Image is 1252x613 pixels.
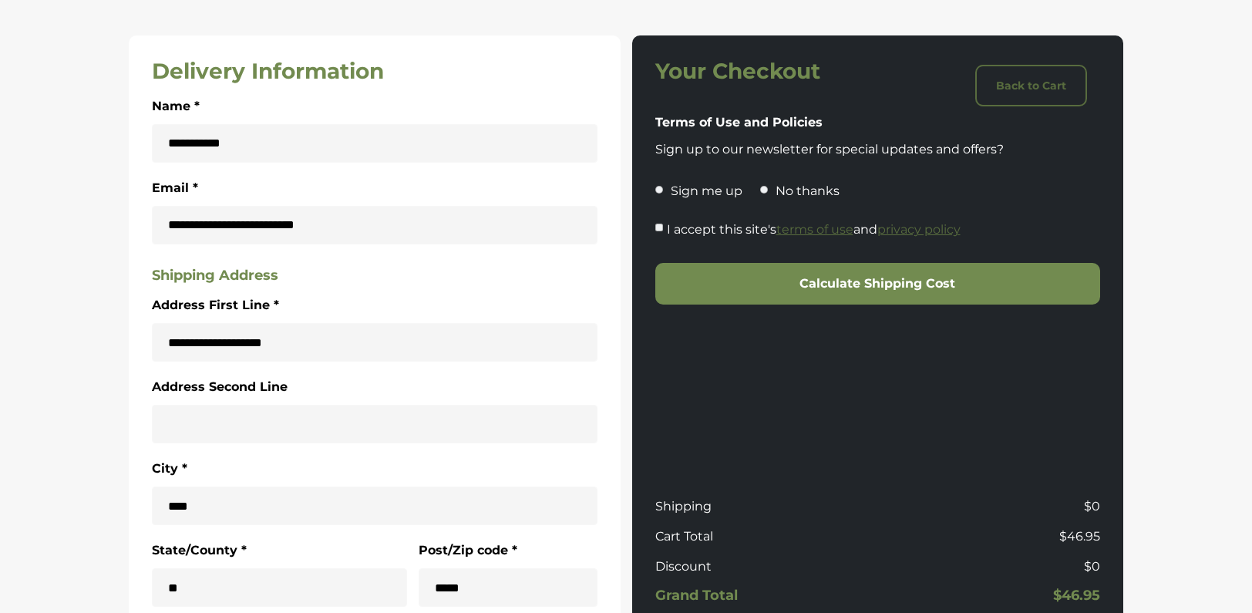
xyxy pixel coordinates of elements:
[883,588,1100,605] h5: $46.95
[975,65,1087,106] a: Back to Cart
[671,182,742,200] p: Sign me up
[655,113,823,133] label: Terms of Use and Policies
[667,220,961,240] label: I accept this site's and
[152,178,198,198] label: Email *
[883,527,1100,546] p: $46.95
[152,377,288,397] label: Address Second Line
[152,59,597,85] h3: Delivery Information
[776,222,853,237] a: terms of use
[883,557,1100,576] p: $0
[152,459,187,479] label: City *
[655,263,1101,305] button: Calculate Shipping Cost
[152,96,200,116] label: Name *
[419,541,517,561] label: Post/Zip code *
[655,140,1101,159] p: Sign up to our newsletter for special updates and offers?
[655,497,872,516] p: Shipping
[655,527,872,546] p: Cart Total
[152,295,279,315] label: Address First Line *
[655,59,872,85] h3: Your Checkout
[883,497,1100,516] p: $0
[655,557,872,576] p: Discount
[655,588,872,605] h5: Grand Total
[877,222,961,237] a: privacy policy
[152,268,597,285] h5: Shipping Address
[152,541,247,561] label: State/County *
[776,182,840,200] p: No thanks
